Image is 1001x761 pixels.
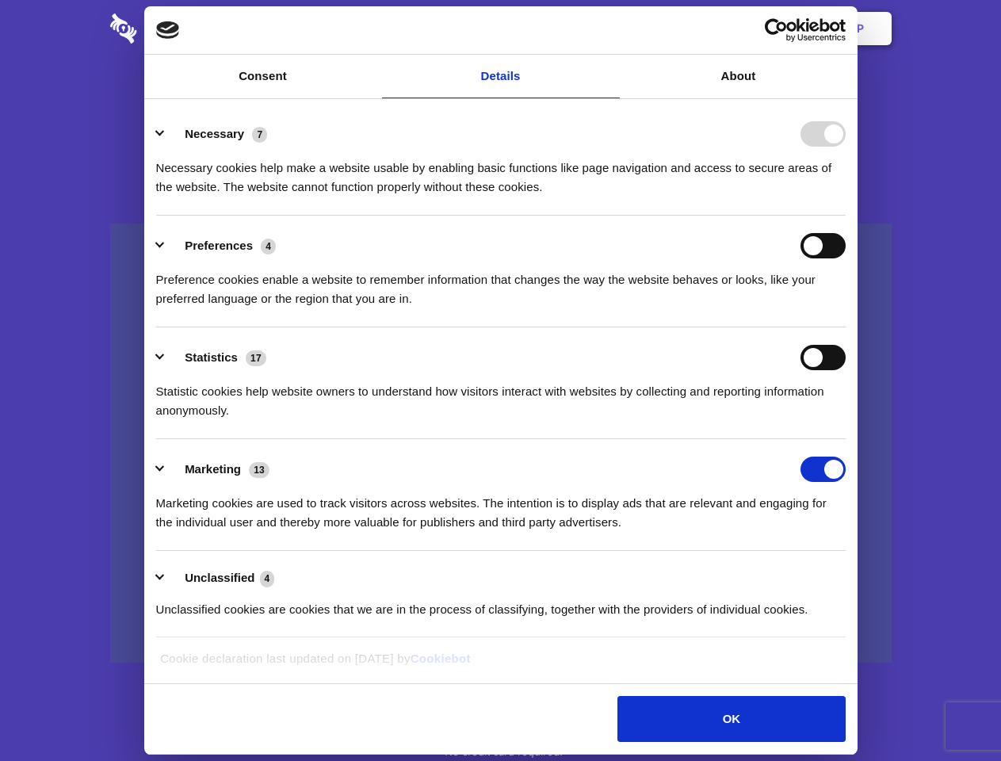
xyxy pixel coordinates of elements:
button: OK [617,696,845,742]
a: Pricing [465,4,534,53]
a: Consent [144,55,382,98]
div: Preference cookies enable a website to remember information that changes the way the website beha... [156,258,846,308]
span: 13 [249,462,269,478]
h4: Auto-redaction of sensitive data, encrypted data sharing and self-destructing private chats. Shar... [110,144,892,197]
button: Preferences (4) [156,233,286,258]
label: Statistics [185,350,238,364]
a: Contact [643,4,716,53]
span: 7 [252,127,267,143]
div: Statistic cookies help website owners to understand how visitors interact with websites by collec... [156,370,846,420]
label: Necessary [185,127,244,140]
div: Marketing cookies are used to track visitors across websites. The intention is to display ads tha... [156,482,846,532]
button: Unclassified (4) [156,568,285,588]
button: Marketing (13) [156,457,280,482]
label: Preferences [185,239,253,252]
div: Cookie declaration last updated on [DATE] by [148,649,853,680]
button: Statistics (17) [156,345,277,370]
div: Necessary cookies help make a website usable by enabling basic functions like page navigation and... [156,147,846,197]
a: Details [382,55,620,98]
a: Wistia video thumbnail [110,224,892,663]
img: logo [156,21,180,39]
a: About [620,55,858,98]
a: Cookiebot [411,652,471,665]
span: 4 [261,239,276,254]
img: logo-wordmark-white-trans-d4663122ce5f474addd5e946df7df03e33cb6a1c49d2221995e7729f52c070b2.svg [110,13,246,44]
label: Marketing [185,462,241,476]
div: Unclassified cookies are cookies that we are in the process of classifying, together with the pro... [156,588,846,619]
h1: Eliminate Slack Data Loss. [110,71,892,128]
a: Login [719,4,788,53]
span: 4 [260,571,275,587]
span: 17 [246,350,266,366]
a: Usercentrics Cookiebot - opens in a new window [707,18,846,42]
button: Necessary (7) [156,121,277,147]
